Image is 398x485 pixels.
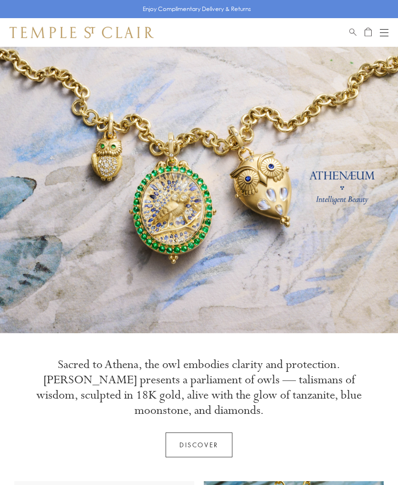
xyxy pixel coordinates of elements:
a: Open Shopping Bag [365,27,372,38]
p: Sacred to Athena, the owl embodies clarity and protection. [PERSON_NAME] presents a parliament of... [29,357,369,418]
a: Search [349,27,356,38]
p: Enjoy Complimentary Delivery & Returns [143,4,251,14]
img: Temple St. Clair [10,27,154,38]
button: Open navigation [380,27,388,38]
a: Discover [166,432,232,457]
